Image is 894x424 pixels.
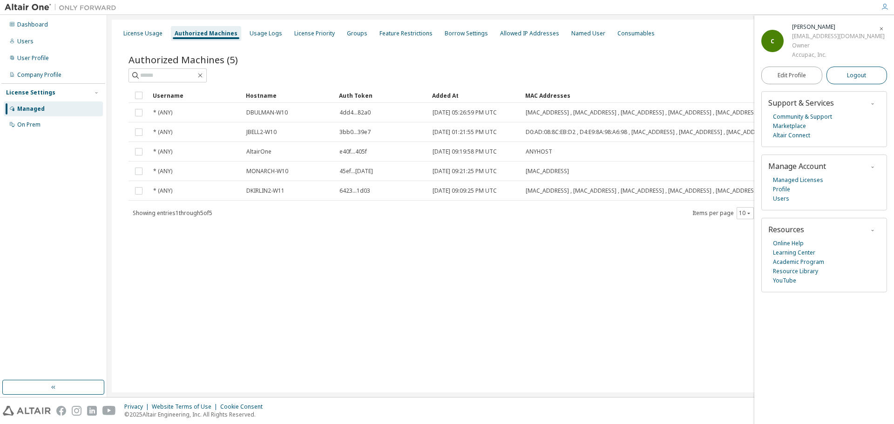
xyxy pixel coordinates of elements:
span: * (ANY) [153,109,172,116]
span: Authorized Machines (5) [129,53,238,66]
span: D0:AD:08:8C:EB:D2 , D4:E9:8A:98:A6:98 , [MAC_ADDRESS] , [MAC_ADDRESS] , [MAC_ADDRESS] [526,128,770,136]
img: facebook.svg [56,406,66,416]
div: Managed [17,105,45,113]
div: [EMAIL_ADDRESS][DOMAIN_NAME] [792,32,885,41]
div: Accupac, Inc. [792,50,885,60]
div: Feature Restrictions [379,30,433,37]
span: * (ANY) [153,187,172,195]
span: ANYHOST [526,148,552,155]
a: Users [773,194,789,203]
div: Borrow Settings [445,30,488,37]
div: Allowed IP Addresses [500,30,559,37]
p: © 2025 Altair Engineering, Inc. All Rights Reserved. [124,411,268,418]
div: Consumables [617,30,655,37]
span: 45ef...[DATE] [339,168,373,175]
a: Community & Support [773,112,832,121]
span: Support & Services [768,98,834,108]
span: [DATE] 01:21:55 PM UTC [433,128,497,136]
span: 3bb0...39e7 [339,128,371,136]
div: Groups [347,30,367,37]
span: 4dd4...82a0 [339,109,371,116]
div: Cookie Consent [220,403,268,411]
span: Showing entries 1 through 5 of 5 [133,209,212,217]
span: Items per page [692,207,754,219]
span: Manage Account [768,161,826,171]
a: Edit Profile [761,67,822,84]
div: License Priority [294,30,335,37]
div: License Usage [123,30,163,37]
img: altair_logo.svg [3,406,51,416]
span: [MAC_ADDRESS] , [MAC_ADDRESS] , [MAC_ADDRESS] , [MAC_ADDRESS] , [MAC_ADDRESS] [526,187,759,195]
span: DBULMAN-W10 [246,109,288,116]
a: Profile [773,185,790,194]
div: Added At [432,88,518,103]
a: Online Help [773,239,804,248]
a: Marketplace [773,121,806,131]
a: Resource Library [773,267,818,276]
span: Logout [847,71,866,80]
div: Company Profile [17,71,61,79]
div: Hostname [246,88,332,103]
img: Altair One [5,3,121,12]
div: On Prem [17,121,41,128]
div: Privacy [124,403,152,411]
img: linkedin.svg [87,406,97,416]
a: Learning Center [773,248,815,257]
span: * (ANY) [153,148,172,155]
div: Owner [792,41,885,50]
span: [DATE] 05:26:59 PM UTC [433,109,497,116]
span: [MAC_ADDRESS] [526,168,569,175]
img: instagram.svg [72,406,81,416]
span: DKIRLIN2-W11 [246,187,284,195]
span: C [771,37,774,45]
span: [DATE] 09:09:25 PM UTC [433,187,497,195]
img: youtube.svg [102,406,116,416]
button: Logout [826,67,887,84]
div: MAC Addresses [525,88,775,103]
div: Users [17,38,34,45]
button: 10 [739,209,752,217]
div: Named User [571,30,605,37]
span: [MAC_ADDRESS] , [MAC_ADDRESS] , [MAC_ADDRESS] , [MAC_ADDRESS] , [MAC_ADDRESS] [526,109,759,116]
a: Altair Connect [773,131,810,140]
span: Edit Profile [778,72,806,79]
span: AltairOne [246,148,271,155]
span: * (ANY) [153,168,172,175]
span: [DATE] 09:21:25 PM UTC [433,168,497,175]
a: YouTube [773,276,796,285]
span: JBELL2-W10 [246,128,277,136]
div: Chris Phillips [792,22,885,32]
span: 6423...1d03 [339,187,370,195]
span: [DATE] 09:19:58 PM UTC [433,148,497,155]
span: MONARCH-W10 [246,168,288,175]
span: e40f...405f [339,148,367,155]
a: Managed Licenses [773,175,823,185]
div: Website Terms of Use [152,403,220,411]
div: Usage Logs [250,30,282,37]
div: Authorized Machines [175,30,237,37]
div: Dashboard [17,21,48,28]
div: User Profile [17,54,49,62]
a: Academic Program [773,257,824,267]
div: Auth Token [339,88,425,103]
span: Resources [768,224,804,235]
div: License Settings [6,89,55,96]
span: * (ANY) [153,128,172,136]
div: Username [153,88,238,103]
